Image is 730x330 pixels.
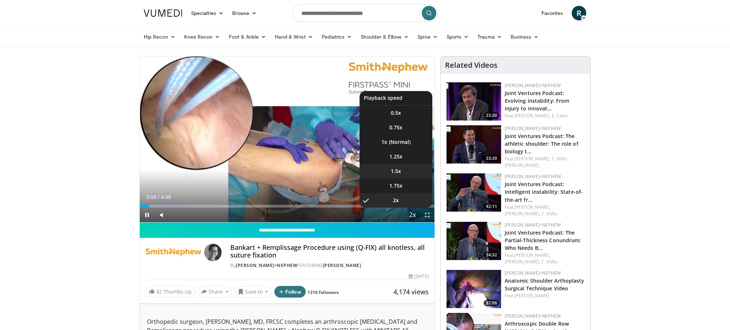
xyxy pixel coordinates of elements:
a: Foot & Ankle [225,30,271,44]
img: 68fb0319-defd-40d2-9a59-ac066b7d8959.150x105_q85_crop-smart_upscale.jpg [447,173,501,212]
a: Joint Ventures Podcast: The Partial-Thickness Conundrum: Who Needs B… [505,229,581,251]
a: Joint Ventures Podcast: Evolving instability: From injury to innovat… [505,90,570,112]
a: 1316 followers [308,289,339,295]
a: [PERSON_NAME], [505,211,540,217]
div: Feat. [505,292,584,299]
button: Share [198,286,232,298]
img: 4ad8d6c8-ee64-4599-baa1-cc9db944930a.150x105_q85_crop-smart_upscale.jpg [447,270,501,308]
span: 4,174 views [393,287,429,296]
div: [DATE] [409,273,428,280]
a: Favorites [537,6,567,20]
span: / [158,194,159,200]
a: Hip Recon [139,30,180,44]
span: 33:39 [484,155,499,162]
a: R [572,6,586,20]
a: 33:39 [447,125,501,164]
a: Sports [442,30,473,44]
button: Playback Rate [405,208,420,222]
span: 1x [381,138,387,146]
span: 1.75x [389,182,402,189]
video-js: Video Player [140,56,435,223]
span: 1.25x [389,153,402,160]
a: E. Calvo [552,113,568,119]
a: Specialties [187,6,228,20]
button: Fullscreen [420,208,435,222]
a: Browse [228,6,261,20]
a: Anatomic Shoulder Arthoplasty Surgical Technique Video [505,277,584,292]
div: By FEATURING [230,262,428,269]
a: 42:11 [447,173,501,212]
a: Shoulder & Elbow [356,30,413,44]
a: [PERSON_NAME] [505,162,539,168]
a: Pediatrics [317,30,356,44]
a: [PERSON_NAME]+Nephew [505,313,561,319]
a: [PERSON_NAME]+Nephew [505,173,561,180]
a: [PERSON_NAME]+Nephew [236,262,297,268]
span: 4:49 [161,194,171,200]
a: [PERSON_NAME], [515,156,550,162]
button: Follow [274,286,306,298]
a: [PERSON_NAME], [515,204,550,210]
a: [PERSON_NAME], [515,113,550,119]
a: Spine [413,30,442,44]
a: [PERSON_NAME], [515,252,550,258]
a: C. Klifto, [552,156,568,162]
div: Feat. [505,252,584,265]
button: Mute [154,208,169,222]
a: Joint Ventures Podcast: The athletic shoulder: The role of biology t… [505,133,578,155]
div: Feat. [505,156,584,169]
span: 2x [393,197,399,204]
a: C. Klifto [541,211,557,217]
button: Pause [140,208,154,222]
a: C. Klifto [541,259,557,265]
span: 0.5x [391,109,401,117]
div: Feat. [505,113,584,119]
h4: Bankart + Remplissage Procedure using (Q-FIX) all knotless, all suture fixation [230,244,428,259]
a: [PERSON_NAME]+Nephew [505,222,561,228]
div: Progress Bar [140,205,435,208]
button: Save to [235,286,272,298]
img: Smith+Nephew [146,244,201,261]
span: 23:30 [484,112,499,119]
a: 34:32 [447,222,501,260]
img: VuMedi Logo [144,9,182,17]
span: 42:11 [484,203,499,210]
img: f5a36523-4014-4b26-ba0a-1980c1b51253.150x105_q85_crop-smart_upscale.jpg [447,125,501,164]
a: [PERSON_NAME]+Nephew [505,125,561,131]
a: [PERSON_NAME] [323,262,361,268]
span: 1.5x [391,168,401,175]
a: 23:30 [447,82,501,121]
img: Avatar [204,244,222,261]
span: 42 [156,288,162,295]
img: 68d4790e-0872-429d-9d74-59e6247d6199.150x105_q85_crop-smart_upscale.jpg [447,82,501,121]
a: Knee Recon [180,30,225,44]
a: [PERSON_NAME]+Nephew [505,82,561,89]
span: 37:06 [484,300,499,306]
a: [PERSON_NAME] [515,292,549,299]
a: 42 Thumbs Up [146,286,195,297]
a: [PERSON_NAME], [505,259,540,265]
img: 5807bf09-abca-4062-84b7-711dbcc3ea56.150x105_q85_crop-smart_upscale.jpg [447,222,501,260]
a: Hand & Wrist [270,30,317,44]
span: 34:32 [484,252,499,258]
a: Business [506,30,543,44]
a: [PERSON_NAME]+Nephew [505,270,561,276]
span: 0.75x [389,124,402,131]
a: Trauma [473,30,506,44]
div: Feat. [505,204,584,217]
a: 37:06 [447,270,501,308]
input: Search topics, interventions [292,4,438,22]
span: 0:08 [146,194,156,200]
a: Joint Ventures Podcast: Intelligent instability: State-of-the-art fr… [505,181,583,203]
h4: Related Videos [445,61,497,70]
